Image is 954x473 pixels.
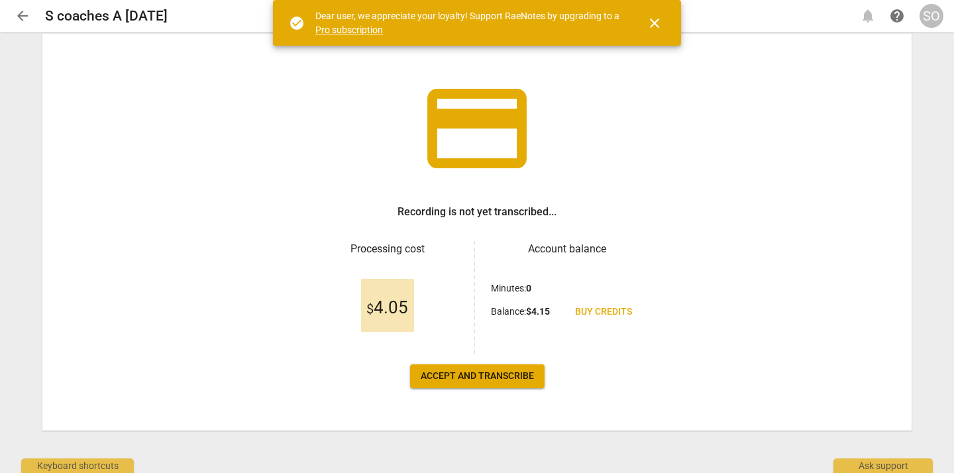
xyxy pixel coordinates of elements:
h3: Account balance [491,241,643,257]
span: Accept and transcribe [421,370,534,383]
h3: Recording is not yet transcribed... [397,204,556,220]
div: Ask support [833,458,933,473]
span: help [889,8,905,24]
a: Pro subscription [315,25,383,35]
span: Buy credits [575,305,632,319]
span: 4.05 [366,298,408,318]
div: Keyboard shortcuts [21,458,134,473]
span: $ [366,301,374,317]
span: close [647,15,662,31]
b: 0 [526,283,531,293]
div: Dear user, we appreciate your loyalty! Support RaeNotes by upgrading to a [315,9,623,36]
span: arrow_back [15,8,30,24]
span: check_circle [289,15,305,31]
h3: Processing cost [311,241,463,257]
button: Close [639,7,670,39]
h2: S coaches A [DATE] [45,8,168,25]
a: Help [885,4,909,28]
a: Buy credits [564,300,643,324]
span: credit_card [417,69,537,188]
button: SO [920,4,943,28]
p: Balance : [491,305,550,319]
p: Minutes : [491,282,531,295]
button: Accept and transcribe [410,364,545,388]
b: $ 4.15 [526,306,550,317]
